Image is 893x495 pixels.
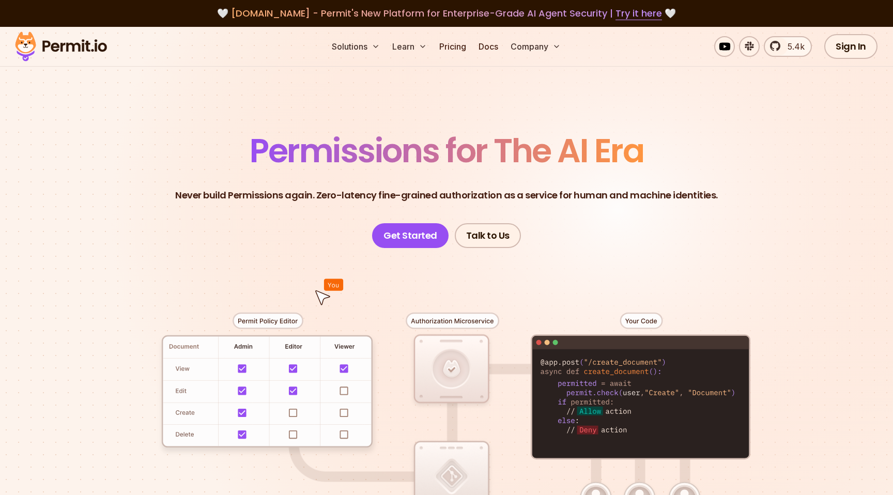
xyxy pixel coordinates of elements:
[474,36,502,57] a: Docs
[455,223,521,248] a: Talk to Us
[25,6,868,21] div: 🤍 🤍
[231,7,662,20] span: [DOMAIN_NAME] - Permit's New Platform for Enterprise-Grade AI Agent Security |
[10,29,112,64] img: Permit logo
[506,36,565,57] button: Company
[781,40,805,53] span: 5.4k
[764,36,812,57] a: 5.4k
[824,34,877,59] a: Sign In
[615,7,662,20] a: Try it here
[435,36,470,57] a: Pricing
[388,36,431,57] button: Learn
[250,128,643,174] span: Permissions for The AI Era
[328,36,384,57] button: Solutions
[372,223,449,248] a: Get Started
[175,188,718,203] p: Never build Permissions again. Zero-latency fine-grained authorization as a service for human and...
